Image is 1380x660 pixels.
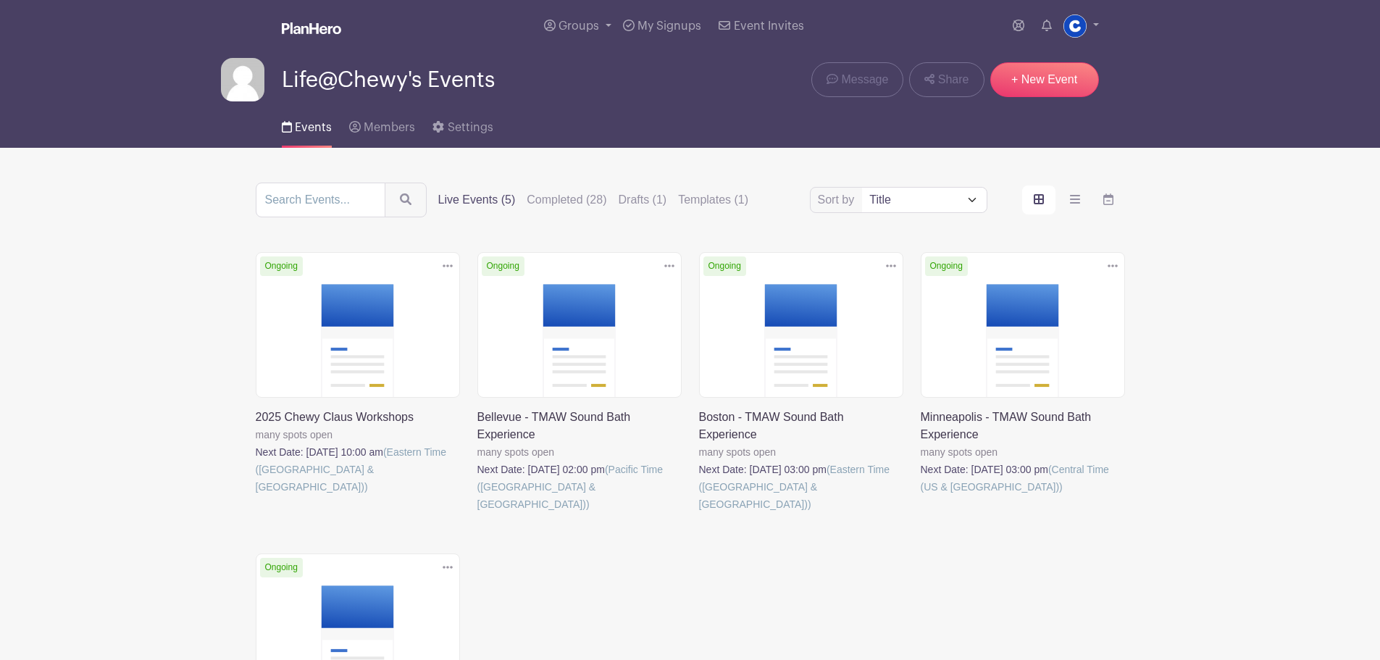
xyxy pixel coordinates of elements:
[678,191,748,209] label: Templates (1)
[818,191,859,209] label: Sort by
[1022,185,1125,214] div: order and view
[295,122,332,133] span: Events
[438,191,516,209] label: Live Events (5)
[221,58,264,101] img: default-ce2991bfa6775e67f084385cd625a349d9dcbb7a52a09fb2fda1e96e2d18dcdb.png
[559,20,599,32] span: Groups
[619,191,667,209] label: Drafts (1)
[282,101,332,148] a: Events
[811,62,903,97] a: Message
[282,22,341,34] img: logo_white-6c42ec7e38ccf1d336a20a19083b03d10ae64f83f12c07503d8b9e83406b4c7d.svg
[1063,14,1087,38] img: 1629734264472.jfif
[349,101,415,148] a: Members
[256,183,385,217] input: Search Events...
[364,122,415,133] span: Members
[527,191,606,209] label: Completed (28)
[734,20,804,32] span: Event Invites
[448,122,493,133] span: Settings
[637,20,701,32] span: My Signups
[938,71,969,88] span: Share
[282,68,495,92] span: Life@Chewy's Events
[990,62,1099,97] a: + New Event
[841,71,888,88] span: Message
[432,101,493,148] a: Settings
[909,62,984,97] a: Share
[438,191,749,209] div: filters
